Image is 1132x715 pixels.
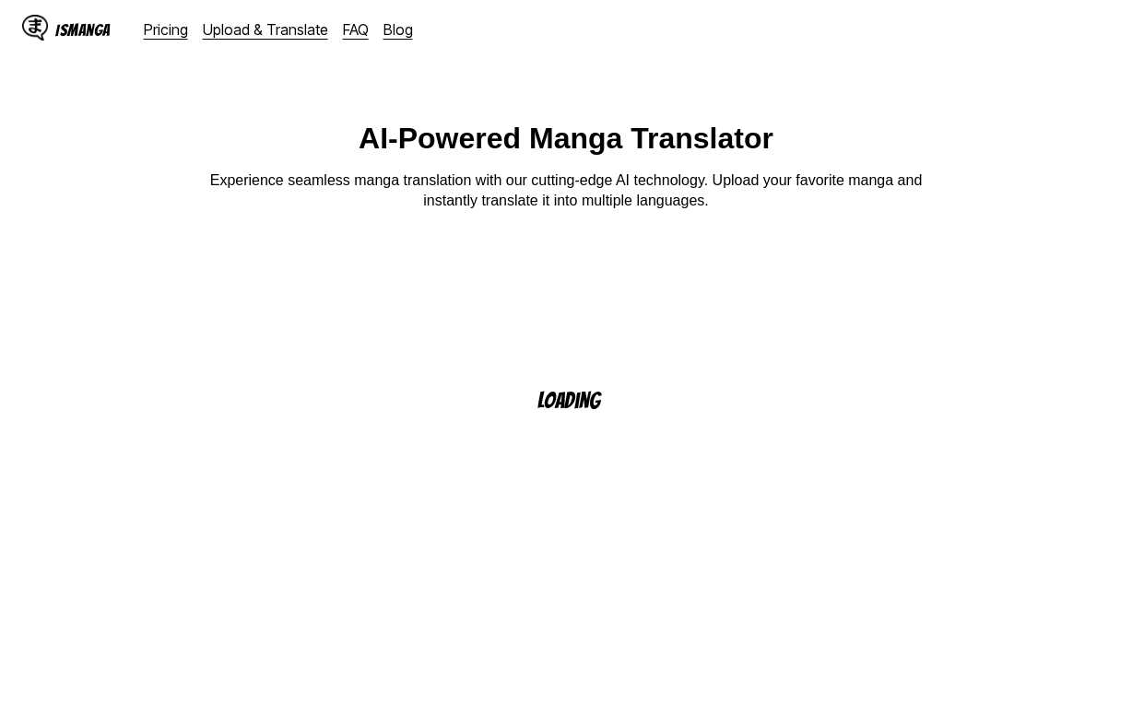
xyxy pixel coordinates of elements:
[55,21,111,39] div: IsManga
[343,20,369,39] a: FAQ
[22,15,48,41] img: IsManga Logo
[537,389,624,412] p: Loading
[144,20,188,39] a: Pricing
[22,15,144,44] a: IsManga LogoIsManga
[383,20,413,39] a: Blog
[203,20,328,39] a: Upload & Translate
[359,122,773,156] h1: AI-Powered Manga Translator
[197,170,935,212] p: Experience seamless manga translation with our cutting-edge AI technology. Upload your favorite m...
